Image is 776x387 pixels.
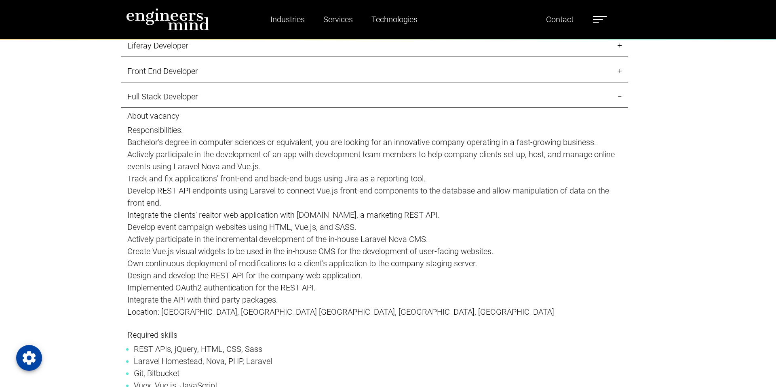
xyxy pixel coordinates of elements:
[127,294,622,306] p: Integrate the API with third-party packages.
[127,257,622,269] p: Own continuous deployment of modifications to a client's application to the company staging server.
[121,35,628,57] a: Liferay Developer
[134,355,616,367] li: Laravel Homestead, Nova, PHP, Laravel
[127,330,622,340] h5: Required skills
[267,10,308,29] a: Industries
[127,185,622,209] p: Develop REST API endpoints using Laravel to connect Vue.js front-end components to the database a...
[127,233,622,245] p: Actively participate in the incremental development of the in-house Laravel Nova CMS.
[320,10,356,29] a: Services
[121,86,628,108] a: Full Stack Developer
[127,136,622,148] p: Bachelor's degree in computer sciences or equivalent, you are looking for an innovative company o...
[127,124,622,136] p: Responsibilities:
[127,245,622,257] p: Create Vue.js visual widgets to be used in the in-house CMS for the development of user-facing we...
[127,111,622,121] h5: About vacancy
[127,148,622,172] p: Actively participate in the development of an app with development team members to help company c...
[126,8,209,31] img: logo
[134,367,616,379] li: Git, Bitbucket
[127,269,622,282] p: Design and develop the REST API for the company web application.
[127,209,622,221] p: Integrate the clients' realtor web application with [DOMAIN_NAME], a marketing REST API.
[127,172,622,185] p: Track and fix applications' front-end and back-end bugs using Jira as a reporting tool.
[127,306,622,318] p: Location: [GEOGRAPHIC_DATA], [GEOGRAPHIC_DATA] [GEOGRAPHIC_DATA], [GEOGRAPHIC_DATA], [GEOGRAPHIC_...
[127,282,622,294] p: Implemented OAuth2 authentication for the REST API.
[368,10,421,29] a: Technologies
[134,343,616,355] li: REST APIs, jQuery, HTML, CSS, Sass
[543,10,577,29] a: Contact
[127,221,622,233] p: Develop event campaign websites using HTML, Vue.js, and SASS.
[121,60,628,82] a: Front End Developer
